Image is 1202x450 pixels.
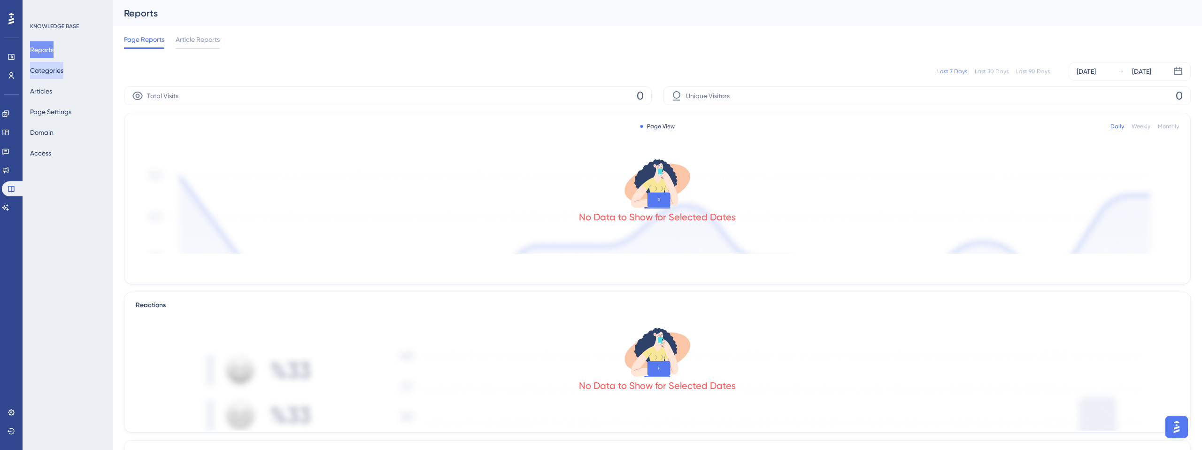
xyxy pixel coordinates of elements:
[176,34,220,45] span: Article Reports
[30,124,54,141] button: Domain
[147,90,178,101] span: Total Visits
[686,90,730,101] span: Unique Visitors
[1132,123,1150,130] div: Weekly
[30,62,63,79] button: Categories
[637,88,644,103] span: 0
[1110,123,1124,130] div: Daily
[640,123,675,130] div: Page View
[30,103,71,120] button: Page Settings
[1163,413,1191,441] iframe: UserGuiding AI Assistant Launcher
[579,379,736,392] div: No Data to Show for Selected Dates
[124,7,1167,20] div: Reports
[1158,123,1179,130] div: Monthly
[1077,66,1096,77] div: [DATE]
[136,300,1179,311] div: Reactions
[1176,88,1183,103] span: 0
[30,83,52,100] button: Articles
[30,41,54,58] button: Reports
[124,34,164,45] span: Page Reports
[975,68,1009,75] div: Last 30 Days
[1016,68,1050,75] div: Last 90 Days
[937,68,967,75] div: Last 7 Days
[30,23,79,30] div: KNOWLEDGE BASE
[579,210,736,224] div: No Data to Show for Selected Dates
[30,145,51,162] button: Access
[1132,66,1151,77] div: [DATE]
